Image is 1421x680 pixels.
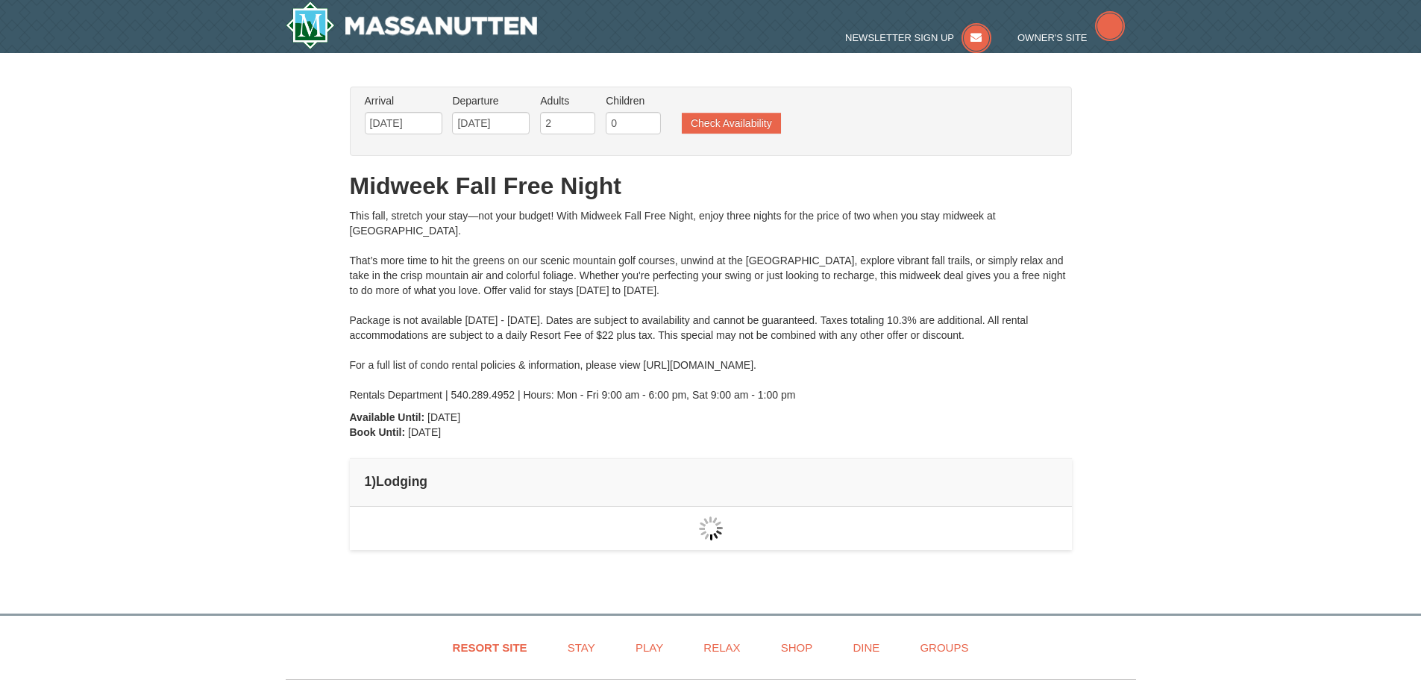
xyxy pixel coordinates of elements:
[845,32,954,43] span: Newsletter Sign Up
[350,171,1072,201] h1: Midweek Fall Free Night
[452,93,530,108] label: Departure
[350,208,1072,402] div: This fall, stretch your stay—not your budget! With Midweek Fall Free Night, enjoy three nights fo...
[540,93,595,108] label: Adults
[350,426,406,438] strong: Book Until:
[845,32,991,43] a: Newsletter Sign Up
[1017,32,1125,43] a: Owner's Site
[371,474,376,489] span: )
[617,631,682,664] a: Play
[682,113,781,134] button: Check Availability
[1017,32,1088,43] span: Owner's Site
[834,631,898,664] a: Dine
[901,631,987,664] a: Groups
[699,517,723,540] img: wait gif
[549,631,614,664] a: Stay
[606,93,661,108] label: Children
[408,426,441,438] span: [DATE]
[434,631,546,664] a: Resort Site
[350,411,425,423] strong: Available Until:
[286,1,538,49] img: Massanutten Resort Logo
[365,93,442,108] label: Arrival
[365,474,1057,489] h4: 1 Lodging
[427,411,460,423] span: [DATE]
[286,1,538,49] a: Massanutten Resort
[762,631,832,664] a: Shop
[685,631,759,664] a: Relax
